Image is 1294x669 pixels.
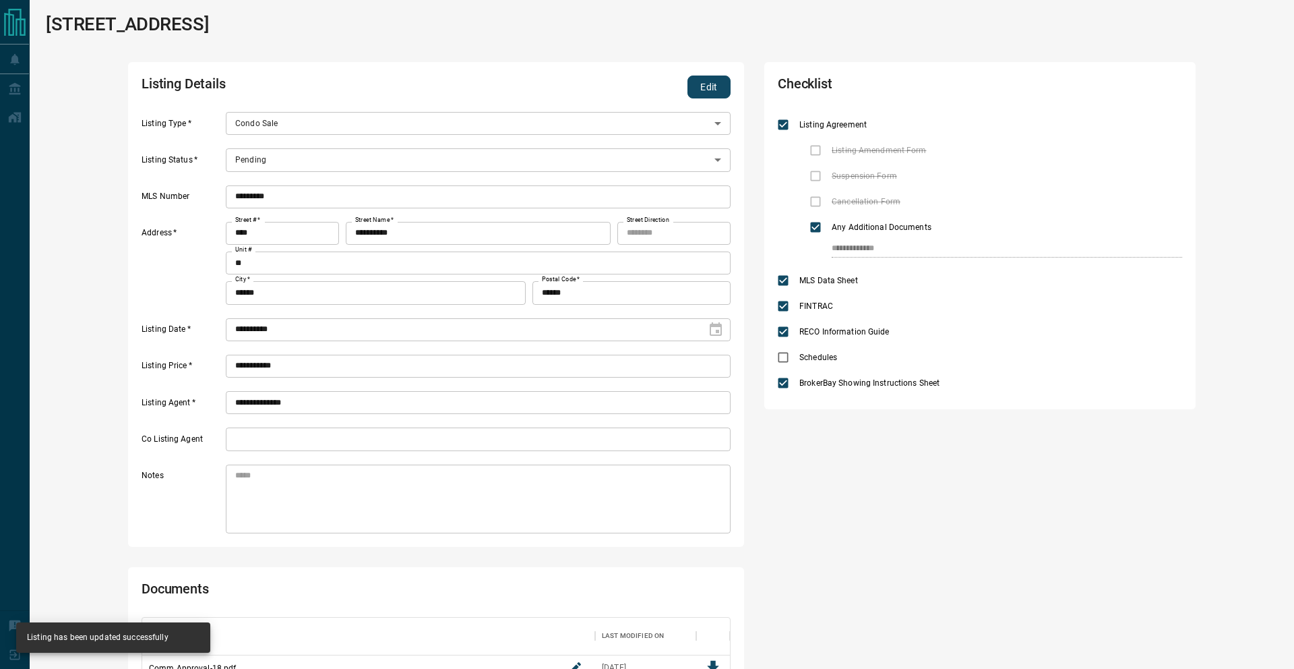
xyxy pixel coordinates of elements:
[142,118,222,136] label: Listing Type
[778,76,1020,98] h2: Checklist
[828,170,900,182] span: Suspension Form
[602,617,664,655] div: Last Modified On
[355,216,394,225] label: Street Name
[142,617,595,655] div: Filename
[832,240,1154,258] input: checklist input
[796,119,870,131] span: Listing Agreement
[142,434,222,451] label: Co Listing Agent
[142,154,222,172] label: Listing Status
[235,216,260,225] label: Street #
[796,300,836,312] span: FINTRAC
[142,324,222,341] label: Listing Date
[226,148,731,171] div: Pending
[828,144,929,156] span: Listing Amendment Form
[142,397,222,415] label: Listing Agent
[796,351,840,363] span: Schedules
[142,227,222,304] label: Address
[142,191,222,208] label: MLS Number
[828,221,935,233] span: Any Additional Documents
[46,13,209,35] h1: [STREET_ADDRESS]
[142,76,495,98] h2: Listing Details
[796,377,943,389] span: BrokerBay Showing Instructions Sheet
[142,470,222,533] label: Notes
[149,617,183,655] div: Filename
[142,360,222,378] label: Listing Price
[235,275,250,284] label: City
[796,326,892,338] span: RECO Information Guide
[828,196,904,208] span: Cancellation Form
[142,581,495,604] h2: Documents
[687,76,731,98] button: Edit
[27,627,168,649] div: Listing has been updated successfully
[542,275,580,284] label: Postal Code
[796,274,861,287] span: MLS Data Sheet
[235,245,252,254] label: Unit #
[226,112,731,135] div: Condo Sale
[627,216,669,225] label: Street Direction
[595,617,696,655] div: Last Modified On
